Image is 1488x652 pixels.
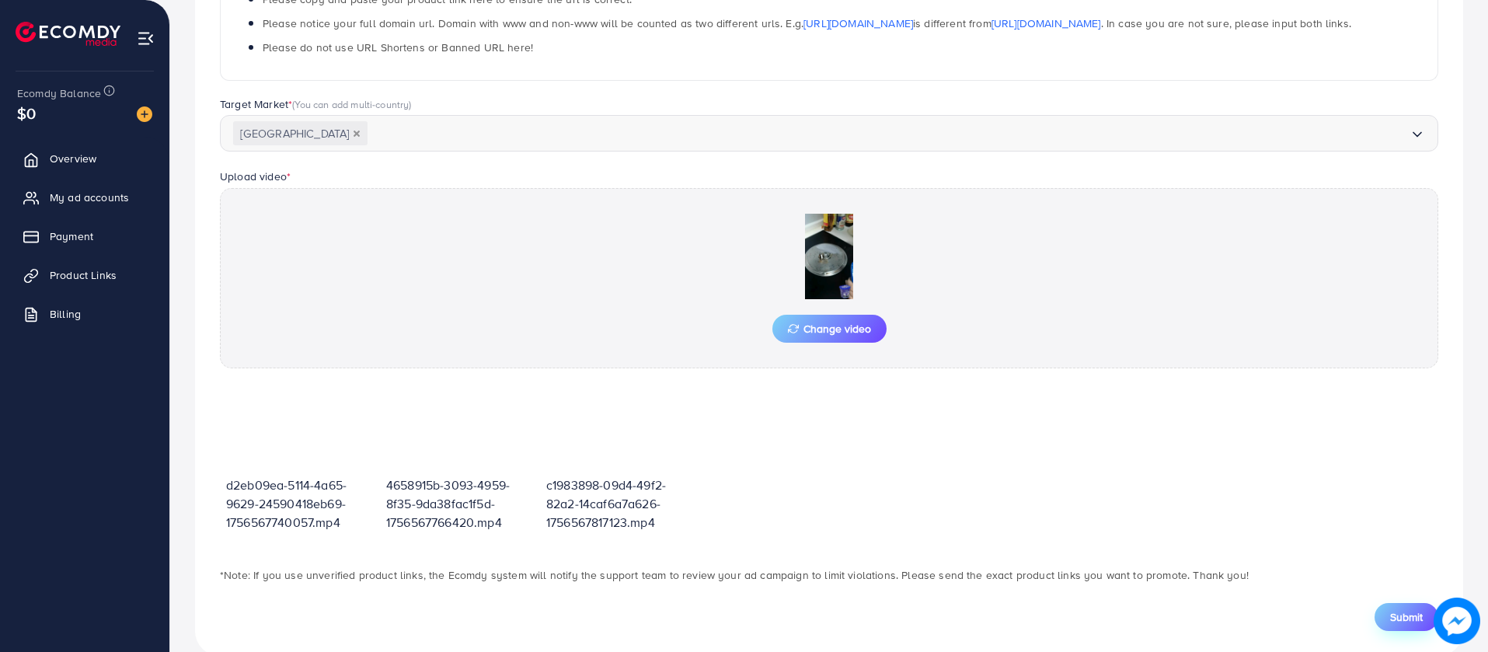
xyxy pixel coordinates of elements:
span: Overview [50,151,96,166]
a: Product Links [12,260,158,291]
span: Submit [1390,609,1423,625]
img: image [1434,598,1480,644]
span: $0 [17,102,36,124]
span: Please do not use URL Shortens or Banned URL here! [263,40,533,55]
p: c1983898-09d4-49f2-82a2-14caf6a7a626-1756567817123.mp4 [546,476,694,532]
label: Target Market [220,96,412,112]
span: (You can add multi-country) [292,97,411,111]
button: Submit [1375,603,1438,631]
input: Search for option [368,121,1410,145]
span: Change video [788,323,871,334]
p: d2eb09ea-5114-4a65-9629-24590418eb69-1756567740057.mp4 [226,476,374,532]
button: Deselect Pakistan [353,130,361,138]
a: [URL][DOMAIN_NAME] [803,16,913,31]
a: [URL][DOMAIN_NAME] [991,16,1101,31]
span: Please notice your full domain url. Domain with www and non-www will be counted as two different ... [263,16,1351,31]
img: menu [137,30,155,47]
img: Preview Image [751,214,907,299]
p: 4658915b-3093-4959-8f35-9da38fac1f5d-1756567766420.mp4 [386,476,534,532]
a: Overview [12,143,158,174]
p: *Note: If you use unverified product links, the Ecomdy system will notify the support team to rev... [220,566,1438,584]
span: My ad accounts [50,190,129,205]
span: [GEOGRAPHIC_DATA] [233,121,368,145]
a: Payment [12,221,158,252]
div: Search for option [220,115,1438,152]
a: My ad accounts [12,182,158,213]
button: Change video [772,315,887,343]
span: Billing [50,306,81,322]
label: Upload video [220,169,291,184]
a: Billing [12,298,158,329]
span: Payment [50,228,93,244]
img: image [137,106,152,122]
span: Ecomdy Balance [17,85,101,101]
img: logo [16,22,120,46]
span: Product Links [50,267,117,283]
